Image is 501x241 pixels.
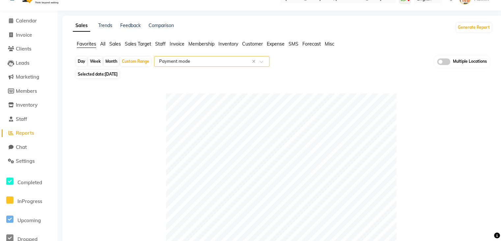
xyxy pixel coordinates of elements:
[76,57,87,66] div: Day
[16,17,37,24] span: Calendar
[17,179,42,186] span: Completed
[155,41,166,47] span: Staff
[16,32,32,38] span: Invoice
[16,74,39,80] span: Marketing
[2,17,56,25] a: Calendar
[218,41,238,47] span: Inventory
[2,31,56,39] a: Invoice
[16,116,27,122] span: Staff
[2,59,56,67] a: Leads
[16,60,29,66] span: Leads
[267,41,285,47] span: Expense
[16,88,37,94] span: Members
[16,158,35,164] span: Settings
[456,23,491,32] button: Generate Report
[453,58,487,65] span: Multiple Locations
[2,101,56,109] a: Inventory
[100,41,105,47] span: All
[16,46,31,52] span: Clients
[2,157,56,165] a: Settings
[252,58,258,65] span: Clear all
[76,70,119,78] span: Selected date:
[120,22,141,28] a: Feedback
[105,72,118,77] span: [DATE]
[2,116,56,123] a: Staff
[188,41,214,47] span: Membership
[325,41,334,47] span: Misc
[109,41,121,47] span: Sales
[289,41,298,47] span: SMS
[104,57,119,66] div: Month
[2,87,56,95] a: Members
[16,130,34,136] span: Reports
[17,198,42,204] span: InProgress
[16,102,38,108] span: Inventory
[73,20,90,32] a: Sales
[242,41,263,47] span: Customer
[302,41,321,47] span: Forecast
[77,41,96,47] span: Favorites
[98,22,112,28] a: Trends
[17,217,41,224] span: Upcoming
[2,73,56,81] a: Marketing
[2,45,56,53] a: Clients
[88,57,102,66] div: Week
[16,144,27,150] span: Chat
[149,22,174,28] a: Comparison
[2,144,56,151] a: Chat
[170,41,184,47] span: Invoice
[2,129,56,137] a: Reports
[125,41,151,47] span: Sales Target
[120,57,151,66] div: Custom Range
